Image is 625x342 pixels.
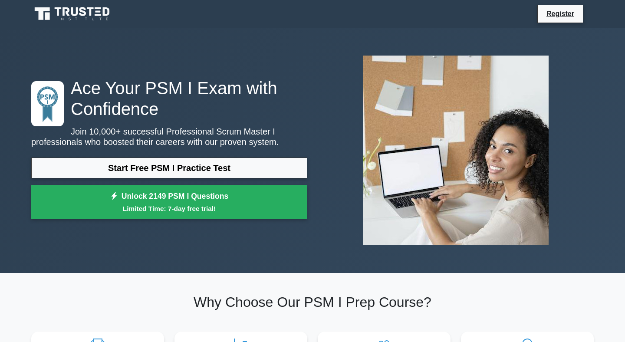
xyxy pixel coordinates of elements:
[31,78,307,119] h1: Ace Your PSM I Exam with Confidence
[31,158,307,178] a: Start Free PSM I Practice Test
[31,294,594,310] h2: Why Choose Our PSM I Prep Course?
[31,185,307,220] a: Unlock 2149 PSM I QuestionsLimited Time: 7-day free trial!
[42,204,296,214] small: Limited Time: 7-day free trial!
[541,8,579,19] a: Register
[31,126,307,147] p: Join 10,000+ successful Professional Scrum Master I professionals who boosted their careers with ...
